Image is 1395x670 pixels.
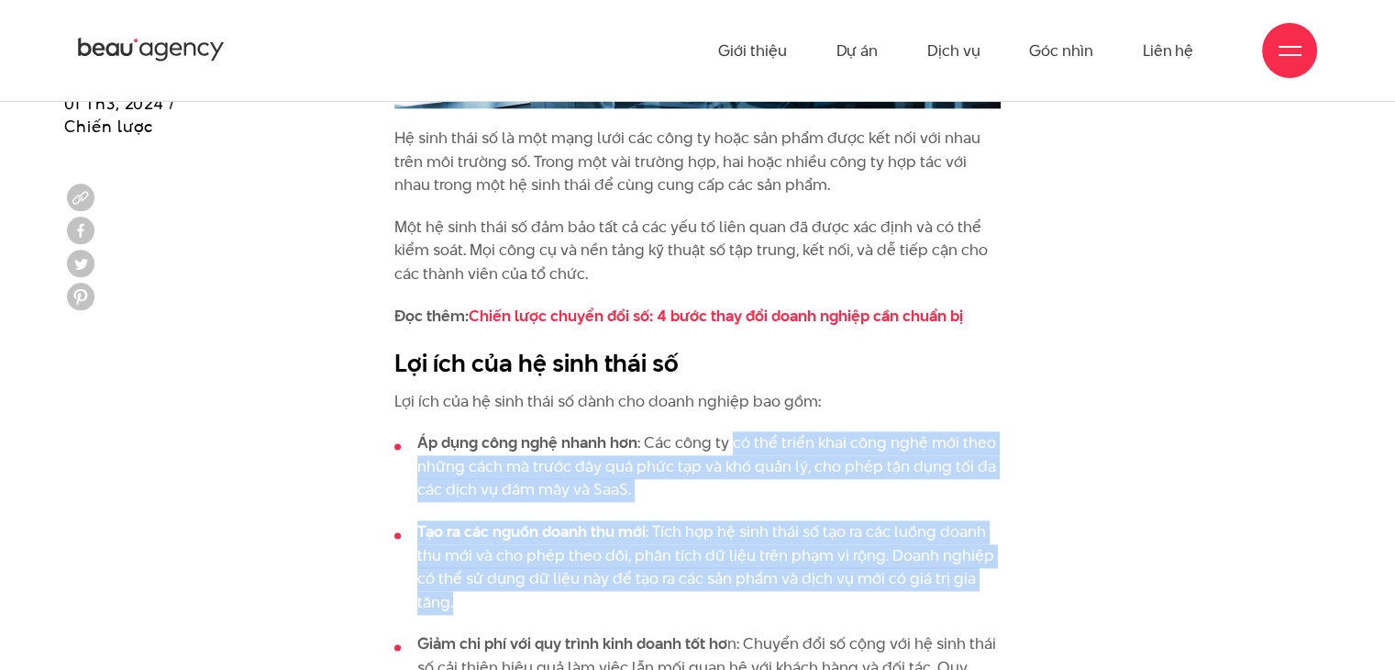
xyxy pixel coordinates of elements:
h2: Lợi ích của hệ sinh thái số [394,346,1001,381]
strong: Đọc thêm: [394,305,963,327]
a: Chiến lược chuyển đổi số: 4 bước thay đổi doanh nghiệp cần chuẩn bị [469,305,963,327]
p: Một hệ sinh thái số đảm bảo tất cả các yếu tố liên quan đã được xác định và có thể kiểm soát. Mọi... [394,216,1001,286]
p: Lợi ích của hệ sinh thái số dành cho doanh nghiệp bao gồm: [394,390,1001,414]
strong: Tạo ra các nguồn doanh thu mới [417,520,646,542]
li: : Tích hợp hệ sinh thái số tạo ra các luồng doanh thu mới và cho phép theo dõi, phân tích dữ liệu... [394,520,1001,614]
strong: Áp dụng công nghệ nhanh hơn [417,431,637,453]
li: : Các công ty có thể triển khai công nghệ mới theo những cách mà trước đây quá phức tạp và khó qu... [394,431,1001,502]
span: 01 Th3, 2024 / Chiến lược [64,92,176,138]
p: Hệ sinh thái số là một mạng lưới các công ty hoặc sản phẩm được kết nối với nhau trên môi trường ... [394,127,1001,197]
strong: Giảm chi phí với quy trình kinh doanh tốt hơ [417,632,727,654]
